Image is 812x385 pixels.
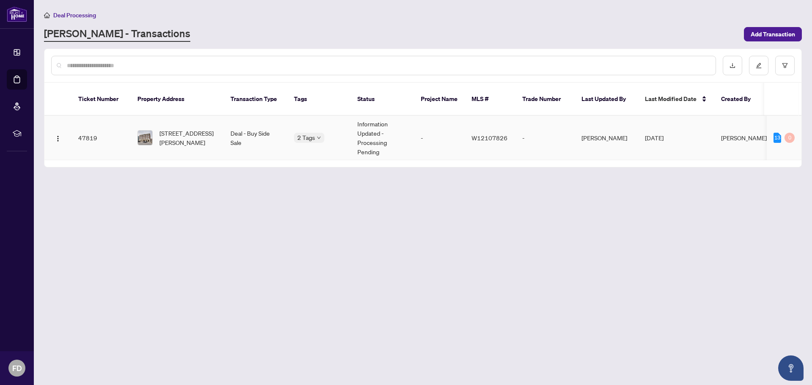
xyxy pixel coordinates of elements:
img: Logo [55,135,61,142]
span: Last Modified Date [645,94,697,104]
th: Project Name [414,83,465,116]
th: Status [351,83,414,116]
button: Logo [51,131,65,145]
span: FD [12,362,22,374]
th: Property Address [131,83,224,116]
th: Transaction Type [224,83,287,116]
button: Add Transaction [744,27,802,41]
button: Open asap [778,355,804,381]
span: [DATE] [645,134,664,142]
span: 2 Tags [297,133,315,142]
span: home [44,12,50,18]
span: edit [756,63,762,68]
span: W12107826 [472,134,507,142]
td: - [414,116,465,160]
button: edit [749,56,768,75]
td: - [516,116,575,160]
a: [PERSON_NAME] - Transactions [44,27,190,42]
span: download [730,63,735,68]
img: logo [7,6,27,22]
th: Tags [287,83,351,116]
th: Last Updated By [575,83,638,116]
span: filter [782,63,788,68]
span: [STREET_ADDRESS][PERSON_NAME] [159,128,217,147]
span: [PERSON_NAME] [721,134,767,142]
th: MLS # [465,83,516,116]
div: 13 [774,133,781,143]
td: Deal - Buy Side Sale [224,116,287,160]
img: thumbnail-img [138,131,152,145]
span: Add Transaction [751,27,795,41]
div: 0 [785,133,795,143]
span: down [317,136,321,140]
td: Information Updated - Processing Pending [351,116,414,160]
td: 47819 [71,116,131,160]
span: Deal Processing [53,11,96,19]
th: Last Modified Date [638,83,714,116]
button: download [723,56,742,75]
th: Trade Number [516,83,575,116]
button: filter [775,56,795,75]
td: [PERSON_NAME] [575,116,638,160]
th: Created By [714,83,765,116]
th: Ticket Number [71,83,131,116]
